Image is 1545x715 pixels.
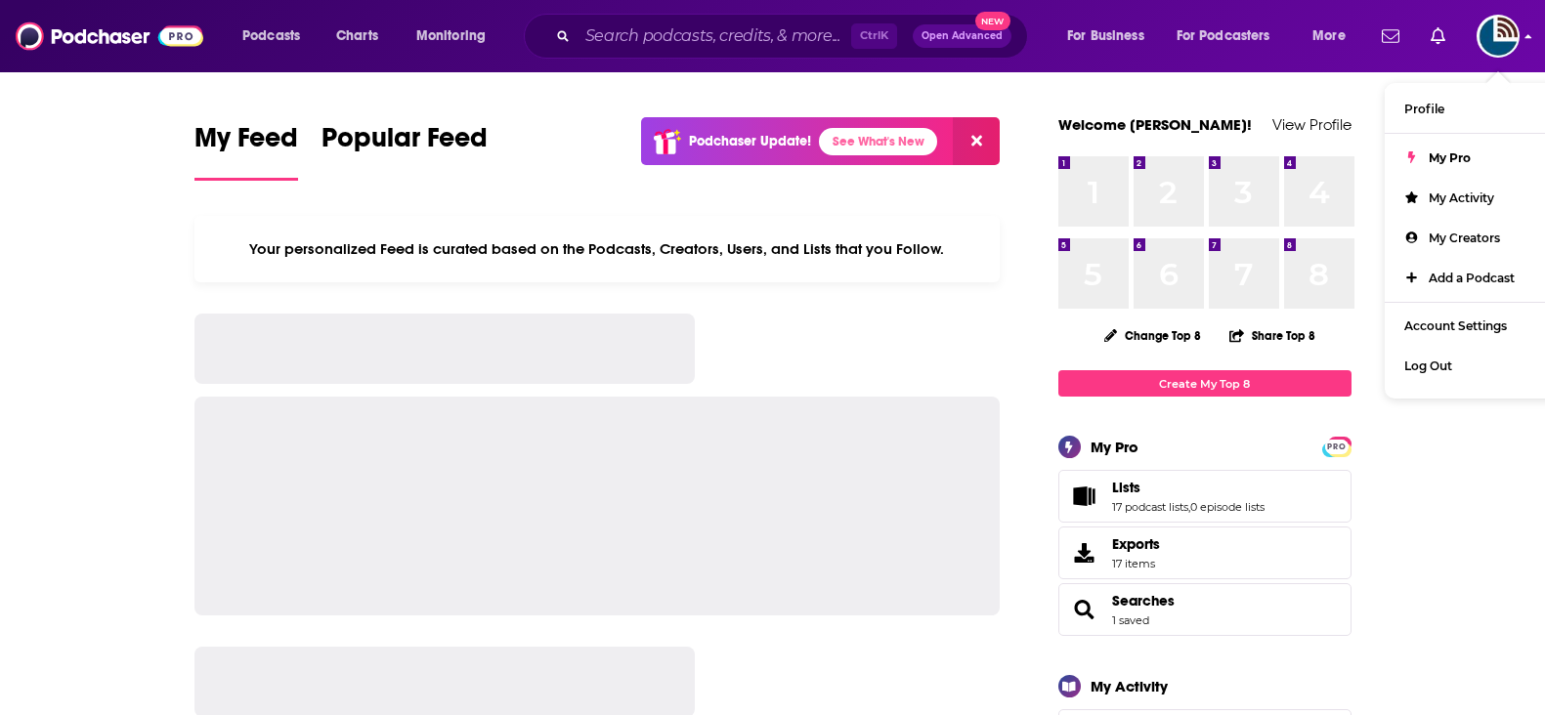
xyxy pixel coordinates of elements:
[1299,21,1370,52] button: open menu
[1053,21,1169,52] button: open menu
[194,121,298,166] span: My Feed
[1065,483,1104,510] a: Lists
[1112,557,1160,570] span: 17 items
[1112,592,1175,610] a: Searches
[922,31,1003,41] span: Open Advanced
[1164,21,1299,52] button: open menu
[1091,438,1138,456] div: My Pro
[1065,539,1104,567] span: Exports
[403,21,511,52] button: open menu
[1067,22,1144,50] span: For Business
[416,22,486,50] span: Monitoring
[1065,596,1104,623] a: Searches
[1112,535,1160,553] span: Exports
[1112,613,1149,627] a: 1 saved
[1429,150,1471,165] span: My Pro
[322,121,488,181] a: Popular Feed
[322,121,488,166] span: Popular Feed
[1272,115,1352,134] a: View Profile
[194,121,298,181] a: My Feed
[1190,500,1265,514] a: 0 episode lists
[1325,439,1349,453] a: PRO
[1404,102,1444,116] span: Profile
[194,216,1001,282] div: Your personalized Feed is curated based on the Podcasts, Creators, Users, and Lists that you Follow.
[323,21,390,52] a: Charts
[1188,500,1190,514] span: ,
[1312,22,1346,50] span: More
[1112,500,1188,514] a: 17 podcast lists
[1429,271,1515,285] span: Add a Podcast
[1058,583,1352,636] span: Searches
[229,21,325,52] button: open menu
[819,128,937,155] a: See What's New
[1374,20,1407,53] a: Show notifications dropdown
[1429,231,1500,245] span: My Creators
[542,14,1047,59] div: Search podcasts, credits, & more...
[1177,22,1270,50] span: For Podcasters
[913,24,1011,48] button: Open AdvancedNew
[689,133,811,149] p: Podchaser Update!
[1429,190,1494,205] span: My Activity
[1058,370,1352,397] a: Create My Top 8
[851,23,897,49] span: Ctrl K
[1228,316,1316,355] button: Share Top 8
[1477,15,1520,58] span: Logged in as tdunyak
[578,21,851,52] input: Search podcasts, credits, & more...
[1404,358,1452,373] span: Log Out
[1093,323,1214,348] button: Change Top 8
[1404,318,1507,333] span: Account Settings
[1325,440,1349,454] span: PRO
[1058,115,1252,134] a: Welcome [PERSON_NAME]!
[1477,15,1520,58] img: User Profile
[1058,470,1352,523] span: Lists
[975,12,1010,30] span: New
[242,22,300,50] span: Podcasts
[1112,479,1265,496] a: Lists
[1423,20,1453,53] a: Show notifications dropdown
[16,18,203,55] img: Podchaser - Follow, Share and Rate Podcasts
[1091,677,1168,695] div: My Activity
[336,22,378,50] span: Charts
[1058,526,1352,579] a: Exports
[1477,15,1520,58] button: Show profile menu
[1112,479,1140,496] span: Lists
